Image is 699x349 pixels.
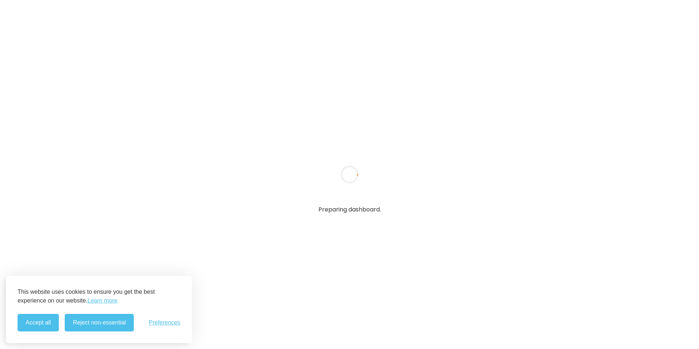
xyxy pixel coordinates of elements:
button: Toggle preferences [149,319,180,326]
a: Learn more [87,296,117,305]
button: Reject non-essential [65,314,134,331]
span: Preferences [149,319,180,326]
div: Preparing dashboard. [313,199,387,220]
p: This website uses cookies to ensure you get the best experience on our website. [18,288,180,305]
button: Accept all cookies [18,314,59,331]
